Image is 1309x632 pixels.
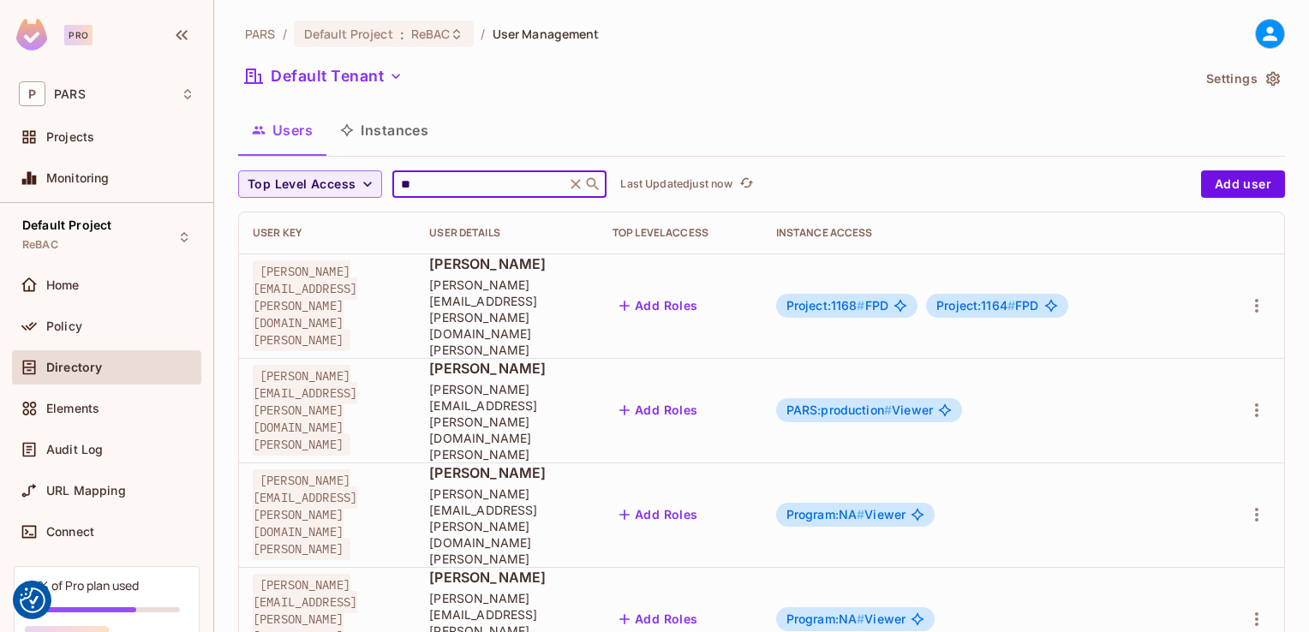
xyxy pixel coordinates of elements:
span: ReBAC [22,238,58,252]
span: [PERSON_NAME] [429,254,585,273]
button: Add Roles [613,292,705,319]
span: Default Project [22,218,111,232]
button: Consent Preferences [20,587,45,613]
li: / [481,26,485,42]
span: Policy [46,319,82,333]
button: Users [238,109,326,152]
button: refresh [736,174,756,194]
span: [PERSON_NAME][EMAIL_ADDRESS][PERSON_NAME][DOMAIN_NAME][PERSON_NAME] [429,277,585,358]
span: # [1007,298,1015,313]
span: Connect [46,525,94,539]
button: Settings [1199,65,1285,92]
span: [PERSON_NAME] [429,568,585,587]
span: # [857,611,864,626]
img: SReyMgAAAABJRU5ErkJggg== [16,19,47,51]
span: [PERSON_NAME][EMAIL_ADDRESS][PERSON_NAME][DOMAIN_NAME][PERSON_NAME] [429,486,585,567]
span: FPD [786,299,888,313]
div: User Key [253,226,402,240]
span: Projects [46,130,94,144]
button: Top Level Access [238,170,382,198]
span: [PERSON_NAME] [429,463,585,482]
span: : [399,27,405,41]
div: Instance Access [776,226,1201,240]
span: Home [46,278,80,292]
span: Monitoring [46,171,110,185]
span: [PERSON_NAME][EMAIL_ADDRESS][PERSON_NAME][DOMAIN_NAME][PERSON_NAME] [253,469,357,560]
span: Directory [46,361,102,374]
button: Add Roles [613,501,705,528]
p: Last Updated just now [620,177,732,191]
span: refresh [739,176,754,193]
img: Revisit consent button [20,587,45,613]
span: [PERSON_NAME][EMAIL_ADDRESS][PERSON_NAME][DOMAIN_NAME][PERSON_NAME] [253,365,357,456]
span: Audit Log [46,443,103,456]
span: [PERSON_NAME][EMAIL_ADDRESS][PERSON_NAME][DOMAIN_NAME][PERSON_NAME] [429,381,585,462]
span: Viewer [786,508,906,522]
span: Project:1168 [786,298,865,313]
span: Elements [46,402,99,415]
span: Viewer [786,612,906,626]
span: [PERSON_NAME][EMAIL_ADDRESS][PERSON_NAME][DOMAIN_NAME][PERSON_NAME] [253,260,357,351]
span: [PERSON_NAME] [429,359,585,378]
button: Default Tenant [238,63,409,90]
span: ReBAC [411,26,451,42]
span: the active workspace [245,26,276,42]
span: Viewer [786,403,933,417]
span: Program:NA [786,611,865,626]
button: Add Roles [613,396,705,424]
span: Workspace: PARS [54,87,86,101]
div: User Details [429,226,585,240]
span: P [19,81,45,106]
div: 72% of Pro plan used [25,577,139,593]
span: Click to refresh data [732,174,756,194]
span: Program:NA [786,507,865,522]
span: URL Mapping [46,484,126,498]
span: # [857,298,864,313]
button: Add user [1201,170,1285,198]
div: Pro [64,25,93,45]
span: # [857,507,864,522]
span: FPD [936,299,1038,313]
div: Top Level Access [613,226,749,240]
span: PARS:production [786,402,892,417]
span: Default Project [304,26,393,42]
li: / [283,26,287,42]
span: User Management [493,26,600,42]
button: Instances [326,109,442,152]
span: # [884,402,892,417]
span: Top Level Access [248,174,356,195]
span: Project:1164 [936,298,1015,313]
